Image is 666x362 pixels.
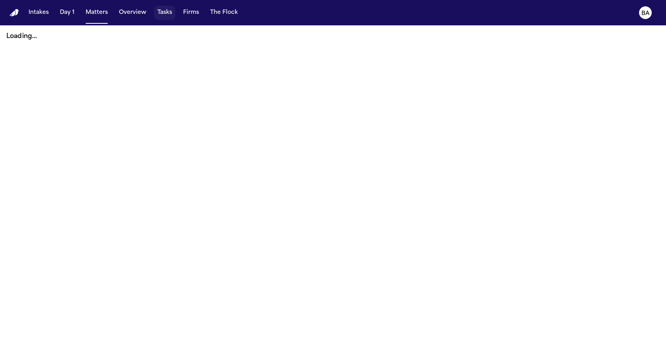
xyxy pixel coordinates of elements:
button: Tasks [154,6,175,20]
button: Overview [116,6,149,20]
button: Firms [180,6,202,20]
img: Finch Logo [10,9,19,17]
text: BA [641,11,650,16]
p: Loading... [6,32,660,41]
button: The Flock [207,6,241,20]
button: Intakes [25,6,52,20]
a: Home [10,9,19,17]
button: Matters [82,6,111,20]
button: Day 1 [57,6,78,20]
